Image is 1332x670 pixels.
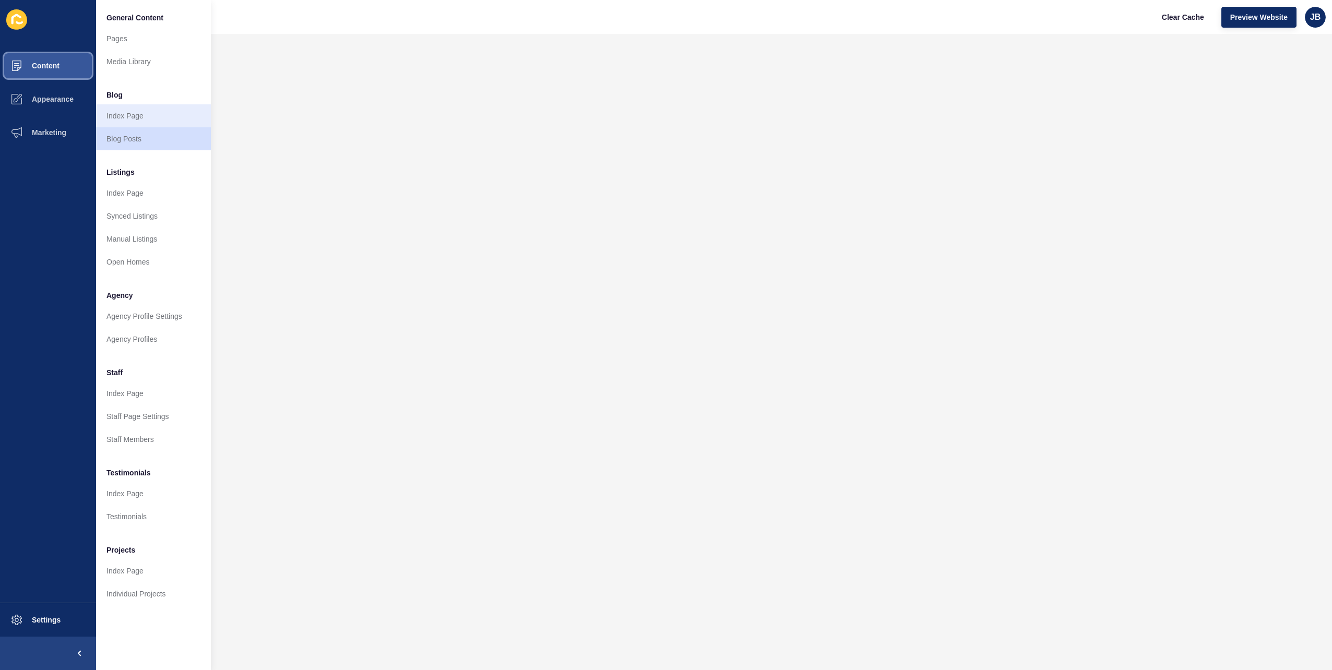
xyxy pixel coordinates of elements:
[1153,7,1213,28] button: Clear Cache
[96,205,211,228] a: Synced Listings
[1310,12,1321,22] span: JB
[106,468,151,478] span: Testimonials
[96,250,211,273] a: Open Homes
[96,305,211,328] a: Agency Profile Settings
[96,382,211,405] a: Index Page
[96,104,211,127] a: Index Page
[1221,7,1297,28] button: Preview Website
[96,559,211,582] a: Index Page
[106,90,123,100] span: Blog
[96,27,211,50] a: Pages
[96,328,211,351] a: Agency Profiles
[96,582,211,605] a: Individual Projects
[96,482,211,505] a: Index Page
[106,13,163,23] span: General Content
[96,428,211,451] a: Staff Members
[106,290,133,301] span: Agency
[96,50,211,73] a: Media Library
[96,505,211,528] a: Testimonials
[96,405,211,428] a: Staff Page Settings
[96,127,211,150] a: Blog Posts
[1230,12,1288,22] span: Preview Website
[1162,12,1204,22] span: Clear Cache
[106,367,123,378] span: Staff
[96,182,211,205] a: Index Page
[96,228,211,250] a: Manual Listings
[106,167,135,177] span: Listings
[106,545,135,555] span: Projects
